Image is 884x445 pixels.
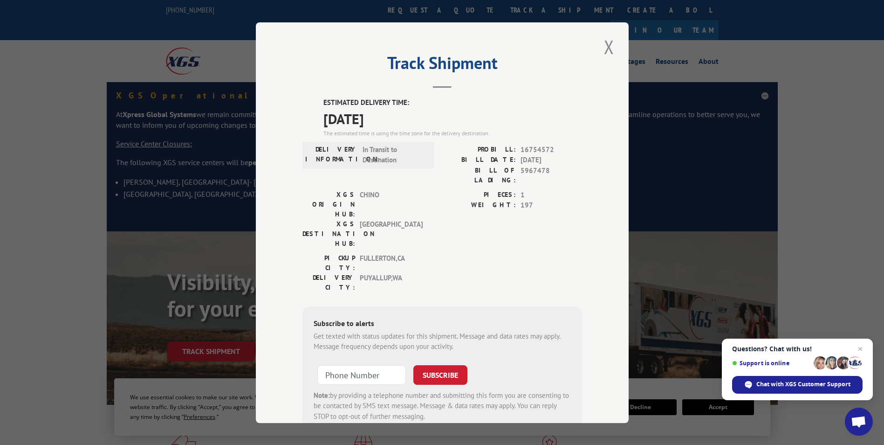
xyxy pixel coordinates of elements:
label: DELIVERY INFORMATION: [305,144,358,165]
label: BILL OF LADING: [442,165,516,185]
span: 5967478 [521,165,582,185]
span: 16754572 [521,144,582,155]
span: PUYALLUP , WA [360,272,423,292]
label: PROBILL: [442,144,516,155]
span: [GEOGRAPHIC_DATA] [360,219,423,248]
label: XGS ORIGIN HUB: [302,189,355,219]
label: WEIGHT: [442,200,516,211]
label: BILL DATE: [442,155,516,166]
span: In Transit to Destination [363,144,425,165]
label: ESTIMATED DELIVERY TIME: [323,97,582,108]
label: XGS DESTINATION HUB: [302,219,355,248]
span: Chat with XGS Customer Support [756,380,850,389]
div: Get texted with status updates for this shipment. Message and data rates may apply. Message frequ... [314,331,571,352]
div: Subscribe to alerts [314,317,571,331]
span: FULLERTON , CA [360,253,423,272]
label: PICKUP CITY: [302,253,355,272]
span: CHINO [360,189,423,219]
span: 1 [521,189,582,200]
div: by providing a telephone number and submitting this form you are consenting to be contacted by SM... [314,390,571,422]
span: Questions? Chat with us! [732,345,863,353]
span: [DATE] [323,108,582,129]
input: Phone Number [317,365,406,384]
span: [DATE] [521,155,582,166]
label: DELIVERY CITY: [302,272,355,292]
strong: Note: [314,390,330,399]
span: Support is online [732,360,810,367]
button: SUBSCRIBE [413,365,467,384]
label: PIECES: [442,189,516,200]
span: Chat with XGS Customer Support [732,376,863,394]
span: 197 [521,200,582,211]
h2: Track Shipment [302,56,582,74]
button: Close modal [601,34,617,60]
div: The estimated time is using the time zone for the delivery destination. [323,129,582,137]
a: Open chat [845,408,873,436]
